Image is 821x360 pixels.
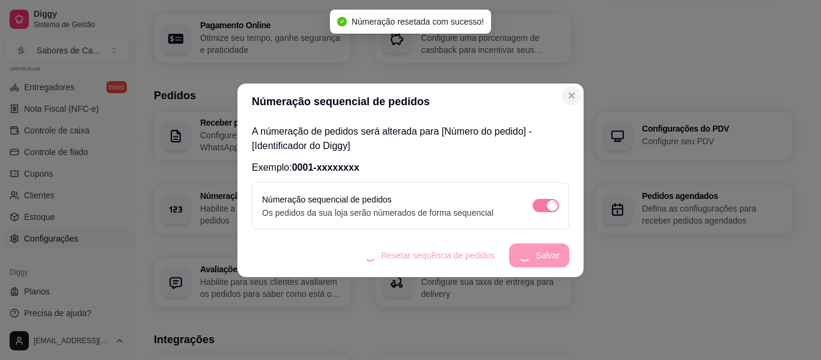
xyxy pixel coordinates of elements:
[547,200,558,210] span: loading
[292,162,359,172] span: 0001-xxxxxxxx
[562,86,581,105] button: Close
[262,207,493,219] p: Os pedidos da sua loja serão númerados de forma sequencial
[252,124,569,153] p: A númeração de pedidos será alterada para [Número do pedido] - [Identificador do Diggy]
[337,17,347,26] span: check-circle
[352,17,484,26] span: Númeração resetada com sucesso!
[237,84,584,120] header: Númeração sequencial de pedidos
[252,160,569,175] p: Exemplo:
[262,195,392,204] label: Númeração sequencial de pedidos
